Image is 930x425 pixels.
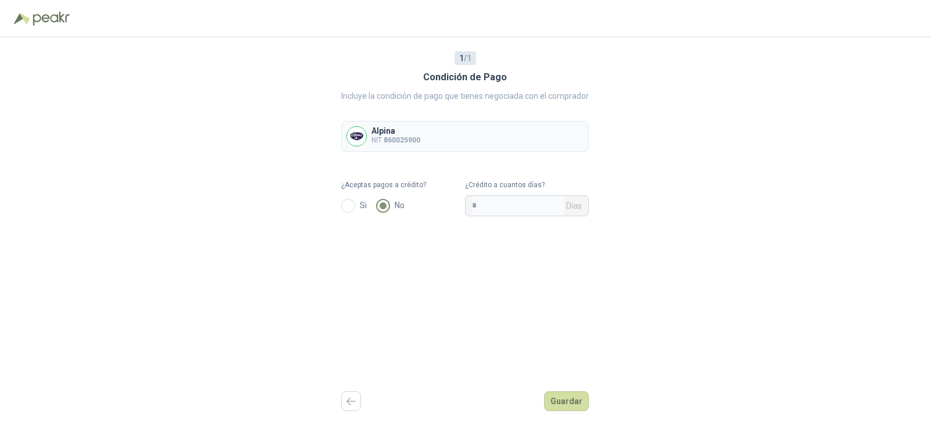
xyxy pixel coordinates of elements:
img: Company Logo [347,127,366,146]
span: / 1 [459,52,471,65]
label: ¿Aceptas pagos a crédito? [341,180,465,191]
span: Días [566,196,582,216]
span: No [390,199,409,212]
b: 860025900 [384,136,420,144]
p: NIT [371,135,420,146]
h3: Condición de Pago [423,70,507,85]
b: 1 [459,53,464,63]
p: Incluye la condición de pago que tienes negociada con el comprador [341,90,589,102]
button: Guardar [544,391,589,411]
span: Si [355,199,371,212]
label: ¿Crédito a cuantos días? [465,180,589,191]
img: Peakr [33,12,70,26]
p: Alpina [371,127,420,135]
img: Logo [14,13,30,24]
